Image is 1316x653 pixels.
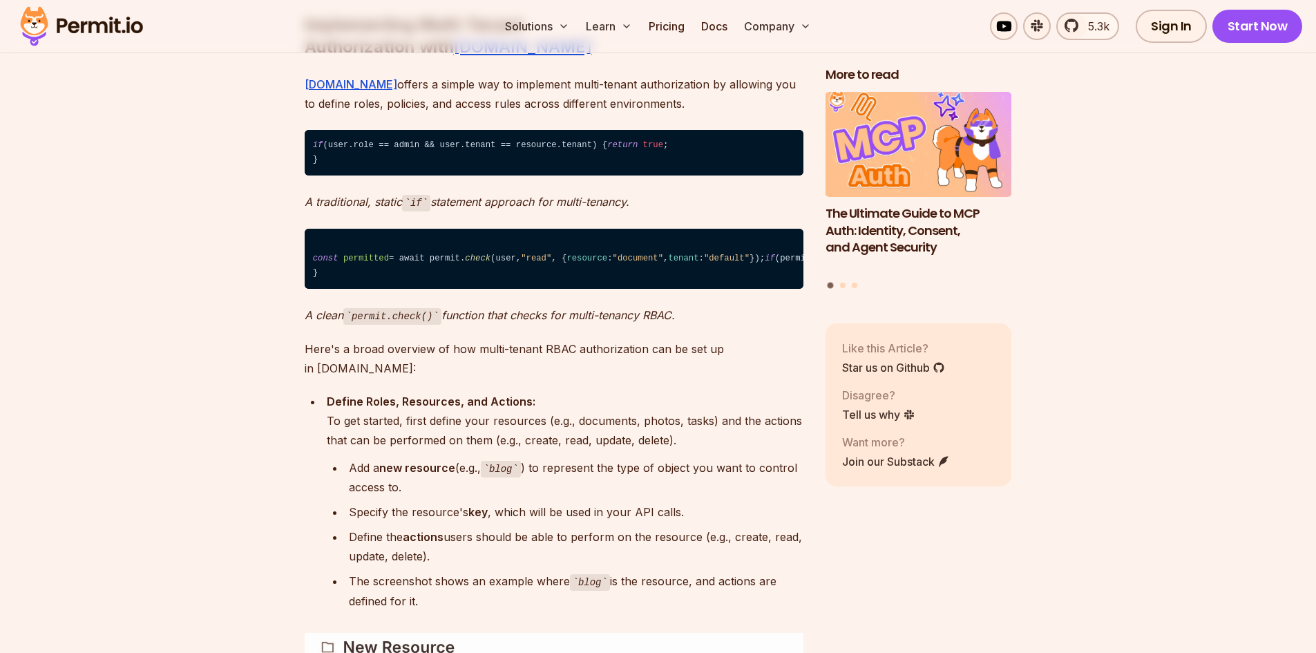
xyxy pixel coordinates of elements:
a: 5.3k [1056,12,1119,40]
h3: The Ultimate Guide to MCP Auth: Identity, Consent, and Agent Security [826,205,1012,256]
a: Tell us why [842,406,915,422]
a: Pricing [643,12,690,40]
span: 5.3k [1080,18,1109,35]
button: Go to slide 1 [828,282,834,288]
code: blog [481,461,521,477]
img: Permit logo [14,3,149,50]
code: (user.role == admin && user.tenant == resource.tenant) { ; } [305,130,803,176]
img: The Ultimate Guide to MCP Auth: Identity, Consent, and Agent Security [826,92,1012,197]
button: Learn [580,12,638,40]
h2: More to read [826,66,1012,84]
p: Like this Article? [842,339,945,356]
button: Go to slide 3 [852,282,857,287]
em: function that checks for multi-tenancy RBAC. [441,308,675,322]
button: Solutions [499,12,575,40]
code: if [402,195,431,211]
div: Posts [826,92,1012,290]
code: = await permit. (user, , { : , : }); (permitted) { ; } [305,229,803,290]
code: blog [570,574,610,591]
strong: new resource [379,461,455,475]
a: The Ultimate Guide to MCP Auth: Identity, Consent, and Agent SecurityThe Ultimate Guide to MCP Au... [826,92,1012,274]
button: Company [738,12,817,40]
a: Join our Substack [842,453,950,469]
span: true [643,140,663,150]
button: Go to slide 2 [840,282,846,287]
code: permit.check() [343,308,441,325]
p: offers a simple way to implement multi-tenant authorization by allowing you to define roles, poli... [305,75,803,113]
span: check [465,254,490,263]
span: "default" [704,254,750,263]
a: Sign In [1136,10,1207,43]
a: [DOMAIN_NAME] [305,77,397,91]
em: A clean [305,308,343,322]
p: Here's a broad overview of how multi-tenant RBAC authorization can be set up in [DOMAIN_NAME]: [305,339,803,378]
em: A traditional, static [305,195,402,209]
div: Specify the resource's , which will be used in your API calls. [349,502,803,522]
div: Add a (e.g., ) to represent the type of object you want to control access to. [349,458,803,498]
div: Define the users should be able to perform on the resource (e.g., create, read, update, delete). [349,527,803,566]
p: Want more? [842,433,950,450]
a: Star us on Github [842,359,945,375]
span: permitted [343,254,389,263]
span: return [607,140,638,150]
p: Disagree? [842,386,915,403]
p: To get started, first define your resources (e.g., documents, photos, tasks) and the actions that... [327,392,803,450]
a: [DOMAIN_NAME] [454,37,592,57]
span: if [313,140,323,150]
a: Docs [696,12,733,40]
strong: Define Roles, Resources, and Actions: [327,395,535,408]
strong: key [468,505,488,519]
span: if [765,254,775,263]
strong: actions [403,530,444,544]
span: tenant [668,254,698,263]
div: The screenshot shows an example where is the resource, and actions are defined for it. [349,571,803,611]
span: const [313,254,338,263]
span: "read" [521,254,551,263]
em: statement approach for multi-tenancy. [430,195,629,209]
a: Start Now [1212,10,1303,43]
span: resource [566,254,607,263]
li: 1 of 3 [826,92,1012,274]
span: "document" [613,254,664,263]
